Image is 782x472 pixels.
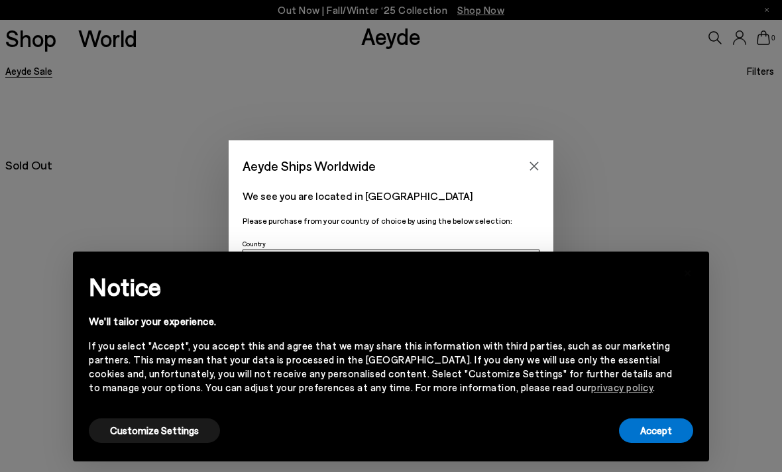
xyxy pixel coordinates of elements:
div: We'll tailor your experience. [89,314,672,328]
h2: Notice [89,269,672,304]
button: Close this notice [672,256,704,287]
span: Country [243,240,266,248]
span: Aeyde Ships Worldwide [243,154,376,177]
button: Accept [619,418,693,443]
p: We see you are located in [GEOGRAPHIC_DATA] [243,188,539,204]
button: Customize Settings [89,418,220,443]
a: privacy policy [591,381,653,393]
span: × [683,261,693,281]
div: If you select "Accept", you accept this and agree that we may share this information with third p... [89,339,672,395]
p: Please purchase from your country of choice by using the below selection: [243,214,539,227]
button: Close [524,156,544,176]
